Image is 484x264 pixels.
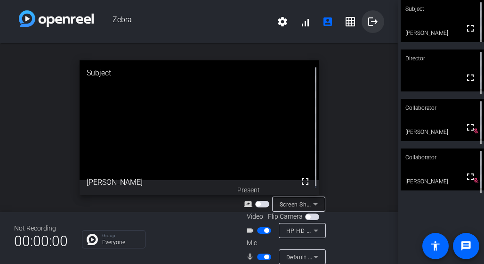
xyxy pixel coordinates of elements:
[237,185,331,195] div: Present
[14,223,68,233] div: Not Recording
[246,225,257,236] mat-icon: videocam_outline
[244,198,255,210] mat-icon: screen_share_outline
[280,200,321,208] span: Screen Sharing
[94,10,271,33] span: Zebra
[460,240,472,252] mat-icon: message
[268,212,303,222] span: Flip Camera
[345,16,356,27] mat-icon: grid_on
[286,253,408,261] span: Default - Microphone (Conexant ISST Audio)
[277,16,288,27] mat-icon: settings
[294,10,316,33] button: signal_cellular_alt
[465,171,476,182] mat-icon: fullscreen
[465,72,476,83] mat-icon: fullscreen
[299,176,311,187] mat-icon: fullscreen
[102,239,140,245] p: Everyone
[87,234,98,245] img: Chat Icon
[430,240,441,252] mat-icon: accessibility
[401,49,484,67] div: Director
[237,238,331,248] div: Mic
[247,212,263,222] span: Video
[465,122,476,133] mat-icon: fullscreen
[14,230,68,253] span: 00:00:00
[80,60,319,86] div: Subject
[102,233,140,238] p: Group
[367,16,379,27] mat-icon: logout
[322,16,333,27] mat-icon: account_box
[246,251,257,263] mat-icon: mic_none
[401,99,484,117] div: Collaborator
[19,10,94,27] img: white-gradient.svg
[286,227,362,234] span: HP HD Camera (04f2:b5ee)
[465,23,476,34] mat-icon: fullscreen
[401,148,484,166] div: Collaborator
